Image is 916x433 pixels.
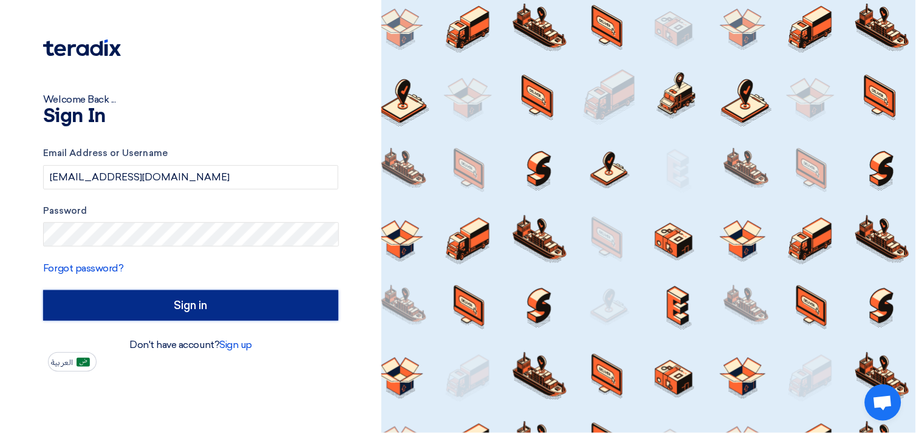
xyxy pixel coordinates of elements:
input: Sign in [43,290,338,321]
div: Don't have account? [43,338,338,352]
label: Email Address or Username [43,146,338,160]
button: العربية [48,352,97,372]
a: Sign up [219,339,252,350]
img: Teradix logo [43,39,121,56]
label: Password [43,204,338,218]
a: Forgot password? [43,262,123,274]
h1: Sign In [43,107,338,126]
span: العربية [51,358,73,367]
div: Welcome Back ... [43,92,338,107]
a: Open chat [865,384,901,421]
input: Enter your business email or username [43,165,338,189]
img: ar-AR.png [77,358,90,367]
